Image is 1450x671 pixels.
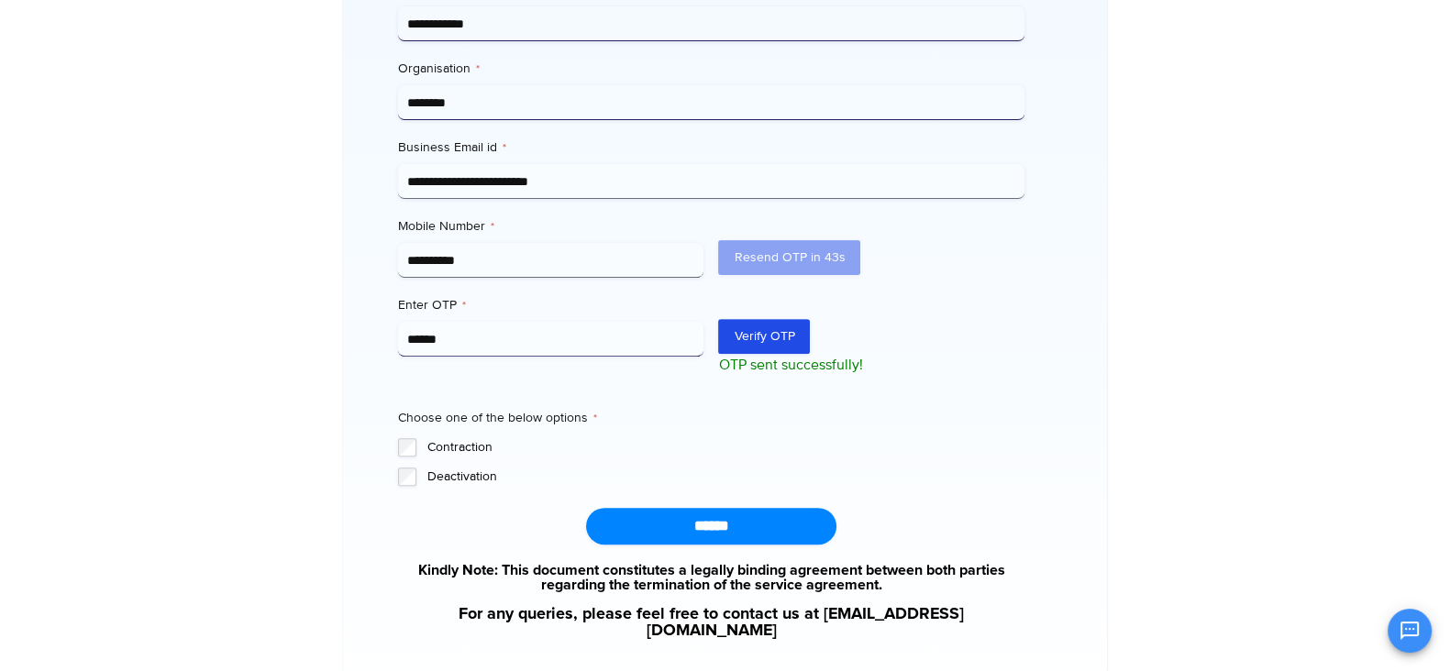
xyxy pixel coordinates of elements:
button: Verify OTP [718,319,810,354]
label: Enter OTP [398,296,704,314]
a: Kindly Note: This document constitutes a legally binding agreement between both parties regarding... [398,563,1024,592]
label: Business Email id [398,138,1024,157]
label: Contraction [427,438,1024,456]
label: Organisation [398,60,1024,78]
legend: Choose one of the below options [398,409,597,427]
label: Mobile Number [398,217,704,236]
a: For any queries, please feel free to contact us at [EMAIL_ADDRESS][DOMAIN_NAME] [398,606,1024,639]
p: OTP sent successfully! [718,354,1024,376]
button: Resend OTP in 43s [718,240,860,275]
label: Deactivation [427,467,1024,486]
button: Open chat [1388,609,1432,653]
